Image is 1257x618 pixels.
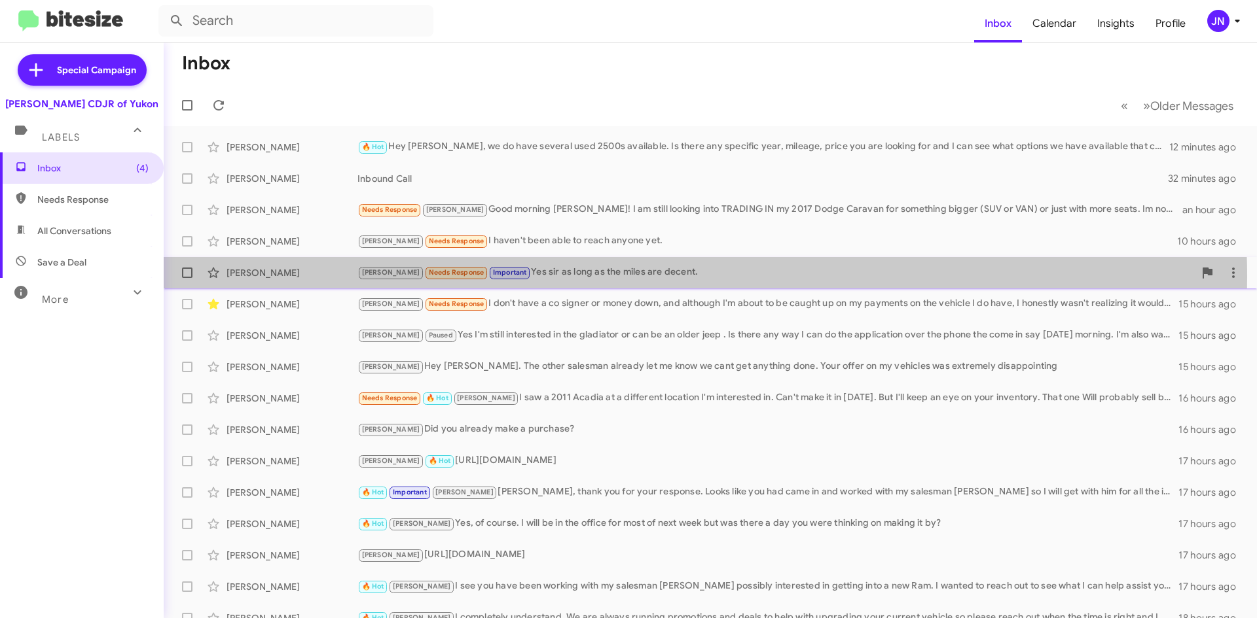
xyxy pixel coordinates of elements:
[37,224,111,237] span: All Conversations
[5,97,158,111] div: [PERSON_NAME] CDJR of Yukon
[1178,423,1247,436] div: 16 hours ago
[362,300,420,308] span: [PERSON_NAME]
[1168,172,1247,185] div: 32 minutes ago
[429,300,484,308] span: Needs Response
[357,233,1177,249] div: I haven't been able to reach anyone yet.
[227,580,357,593] div: [PERSON_NAME]
[357,202,1182,217] div: Good morning [PERSON_NAME]! I am still looking into TRADING IN my 2017 Dodge Caravan for somethin...
[429,268,484,277] span: Needs Response
[362,488,384,496] span: 🔥 Hot
[974,5,1022,43] a: Inbox
[227,423,357,436] div: [PERSON_NAME]
[435,488,494,496] span: [PERSON_NAME]
[357,265,1194,280] div: Yes sir as long as the miles are decent.
[1178,580,1247,593] div: 17 hours ago
[227,172,357,185] div: [PERSON_NAME]
[429,456,451,465] span: 🔥 Hot
[1196,10,1243,32] button: JN
[1143,97,1150,114] span: »
[1182,203,1247,216] div: an hour ago
[1135,92,1241,119] button: Next
[227,329,357,342] div: [PERSON_NAME]
[1145,5,1196,43] a: Profile
[227,549,357,562] div: [PERSON_NAME]
[1022,5,1087,43] a: Calendar
[1178,392,1247,405] div: 16 hours ago
[393,519,451,528] span: [PERSON_NAME]
[362,331,420,339] span: [PERSON_NAME]
[357,390,1178,405] div: I saw a 2011 Acadia at a different location I'm interested in. Can't make it in [DATE]. But I'll ...
[42,294,69,305] span: More
[37,162,149,175] span: Inbox
[362,394,418,402] span: Needs Response
[393,582,451,591] span: [PERSON_NAME]
[362,205,418,214] span: Needs Response
[1169,141,1247,154] div: 12 minutes ago
[429,237,484,245] span: Needs Response
[1113,92,1136,119] button: Previous
[1177,235,1247,248] div: 10 hours ago
[227,298,357,311] div: [PERSON_NAME]
[158,5,433,37] input: Search
[362,551,420,559] span: [PERSON_NAME]
[227,360,357,373] div: [PERSON_NAME]
[426,205,484,214] span: [PERSON_NAME]
[136,162,149,175] span: (4)
[357,547,1178,562] div: [URL][DOMAIN_NAME]
[362,425,420,434] span: [PERSON_NAME]
[357,485,1178,500] div: [PERSON_NAME], thank you for your response. Looks like you had came in and worked with my salesma...
[362,143,384,151] span: 🔥 Hot
[357,139,1169,154] div: Hey [PERSON_NAME], we do have several used 2500s available. Is there any specific year, mileage, ...
[1178,549,1247,562] div: 17 hours ago
[1178,517,1247,530] div: 17 hours ago
[357,516,1178,531] div: Yes, of course. I will be in the office for most of next week but was there a day you were thinki...
[357,172,1168,185] div: Inbound Call
[1178,360,1247,373] div: 15 hours ago
[393,488,427,496] span: Important
[429,331,453,339] span: Paused
[227,392,357,405] div: [PERSON_NAME]
[227,455,357,468] div: [PERSON_NAME]
[227,141,357,154] div: [PERSON_NAME]
[18,54,147,86] a: Special Campaign
[57,63,136,77] span: Special Campaign
[362,268,420,277] span: [PERSON_NAME]
[457,394,515,402] span: [PERSON_NAME]
[362,362,420,371] span: [PERSON_NAME]
[37,256,86,269] span: Save a Deal
[1114,92,1241,119] nav: Page navigation example
[1087,5,1145,43] a: Insights
[426,394,448,402] span: 🔥 Hot
[493,268,527,277] span: Important
[362,456,420,465] span: [PERSON_NAME]
[1207,10,1230,32] div: JN
[1178,298,1247,311] div: 15 hours ago
[357,359,1178,374] div: Hey [PERSON_NAME]. The other salesman already let me know we cant get anything done. Your offer o...
[1178,455,1247,468] div: 17 hours ago
[357,422,1178,437] div: Did you already make a purchase?
[227,235,357,248] div: [PERSON_NAME]
[227,266,357,279] div: [PERSON_NAME]
[227,486,357,499] div: [PERSON_NAME]
[1121,97,1128,114] span: «
[357,328,1178,343] div: Yes I'm still interested in the gladiator or can be an older jeep . Is there any way I can do the...
[362,582,384,591] span: 🔥 Hot
[37,193,149,206] span: Needs Response
[42,131,80,143] span: Labels
[357,579,1178,594] div: I see you have been working with my salesman [PERSON_NAME] possibly interested in getting into a ...
[357,453,1178,468] div: [URL][DOMAIN_NAME]
[362,237,420,245] span: [PERSON_NAME]
[1178,486,1247,499] div: 17 hours ago
[227,517,357,530] div: [PERSON_NAME]
[362,519,384,528] span: 🔥 Hot
[1150,99,1233,113] span: Older Messages
[227,203,357,216] div: [PERSON_NAME]
[182,53,230,74] h1: Inbox
[357,296,1178,311] div: I don't have a co signer or money down, and although I'm about to be caught up on my payments on ...
[1178,329,1247,342] div: 15 hours ago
